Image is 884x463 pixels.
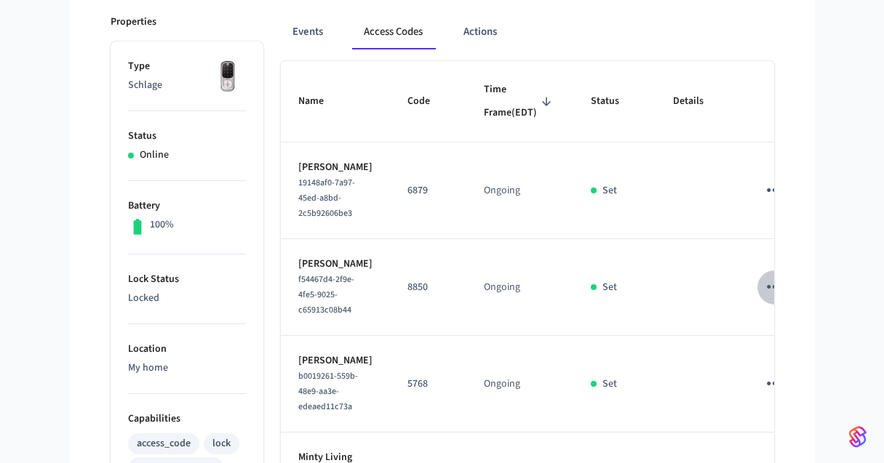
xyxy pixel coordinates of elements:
[591,90,638,113] span: Status
[466,142,573,239] td: Ongoing
[849,425,867,448] img: SeamLogoGradient.69752ec5.svg
[298,177,355,220] span: 19148af0-7a97-45ed-a8bd-2c5b92606be3
[128,361,246,376] p: My home
[298,90,343,113] span: Name
[452,15,509,49] button: Actions
[602,183,617,198] p: Set
[298,257,373,272] p: [PERSON_NAME]
[673,90,722,113] span: Details
[212,436,231,451] div: lock
[128,342,246,357] p: Location
[352,15,434,49] button: Access Codes
[407,183,449,198] p: 6879
[298,273,354,316] span: f54467d4-2f9e-4fe5-9025-c65913c08b44
[137,436,191,451] div: access_code
[150,217,174,233] p: 100%
[111,15,156,30] p: Properties
[466,239,573,336] td: Ongoing
[210,59,246,95] img: Yale Assure Touchscreen Wifi Smart Lock, Satin Nickel, Front
[128,272,246,287] p: Lock Status
[407,377,449,392] p: 5768
[128,59,246,74] p: Type
[407,90,449,113] span: Code
[298,370,358,413] span: b0019261-559b-48e9-aa3e-edeaed11c73a
[298,353,373,369] p: [PERSON_NAME]
[281,15,335,49] button: Events
[602,377,617,392] p: Set
[466,336,573,432] td: Ongoing
[281,15,774,49] div: ant example
[128,411,246,427] p: Capabilities
[128,198,246,214] p: Battery
[407,280,449,295] p: 8850
[298,160,373,175] p: [PERSON_NAME]
[484,78,556,124] span: Time Frame(EDT)
[128,78,246,93] p: Schlage
[128,291,246,306] p: Locked
[140,148,169,163] p: Online
[128,129,246,144] p: Status
[602,280,617,295] p: Set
